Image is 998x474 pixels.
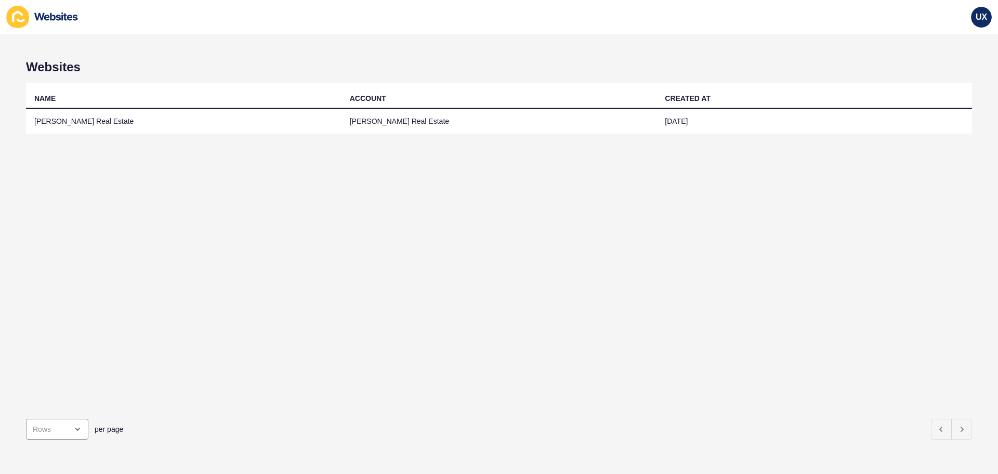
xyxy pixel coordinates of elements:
[26,60,972,74] h1: Websites
[976,12,987,22] span: UX
[26,419,88,440] div: open menu
[95,424,123,434] span: per page
[34,93,56,104] div: NAME
[342,109,657,134] td: [PERSON_NAME] Real Estate
[656,109,972,134] td: [DATE]
[350,93,386,104] div: ACCOUNT
[26,109,342,134] td: [PERSON_NAME] Real Estate
[665,93,711,104] div: CREATED AT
